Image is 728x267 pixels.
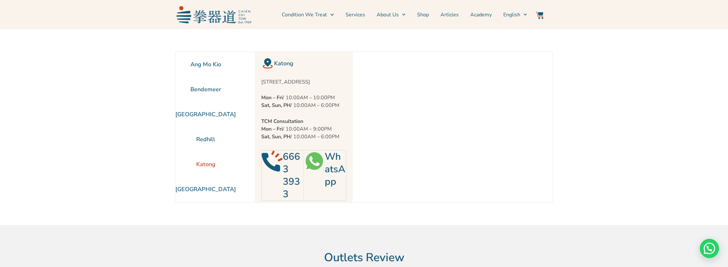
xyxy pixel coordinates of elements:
[261,94,346,109] p: / 10:00AM – 10:00PM / 10:00AM – 6:00PM
[470,7,492,23] a: Academy
[261,102,290,109] strong: Sat, Sun, PH
[282,7,334,23] a: Condition We Treat
[346,7,365,23] a: Services
[503,7,527,23] a: English
[283,150,300,201] a: 6663 3933
[261,94,283,101] strong: Mon – Fri
[261,133,290,140] strong: Sat, Sun, PH
[440,7,459,23] a: Articles
[274,59,346,68] h2: Katong
[180,251,548,265] h2: Outlets Review
[353,52,534,202] iframe: madam partum by chien chi tow
[377,7,406,23] a: About Us
[261,118,303,133] strong: TCM Consultation Mon – Fri
[325,150,345,188] a: WhatsApp
[503,11,520,19] span: English
[536,11,543,19] img: Website Icon-03
[261,117,346,141] p: / 10:00AM – 9:00PM / 10:00AM – 6:00PM
[261,78,346,86] p: [STREET_ADDRESS]
[417,7,429,23] a: Shop
[255,7,527,23] nav: Menu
